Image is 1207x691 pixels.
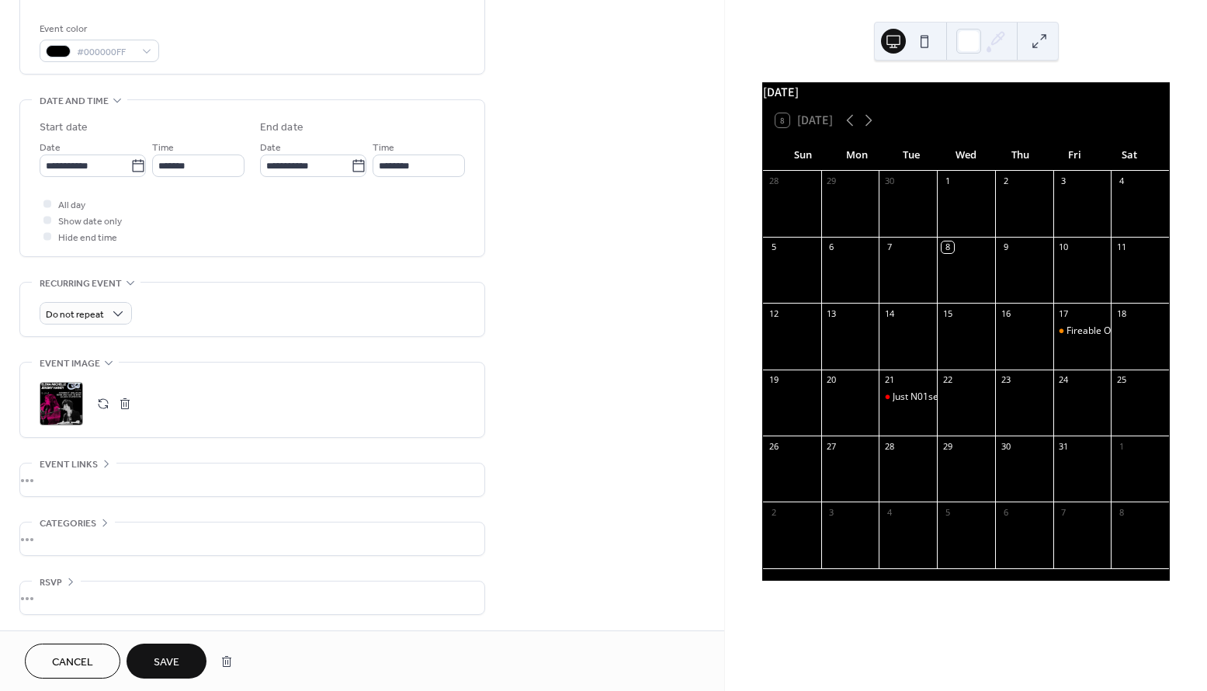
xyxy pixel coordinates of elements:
div: 1 [942,175,953,187]
span: Save [154,655,179,671]
div: 28 [883,440,895,452]
div: [DATE] [763,83,1169,102]
div: ••• [20,523,484,555]
div: 18 [1115,307,1127,319]
span: #000000FF [77,44,134,61]
div: 23 [1000,374,1011,386]
div: Fri [1048,140,1102,171]
span: Cancel [52,655,93,671]
div: 5 [942,506,953,518]
div: 12 [768,307,779,319]
div: 30 [1000,440,1011,452]
div: ••• [20,464,484,496]
div: Start date [40,120,88,136]
div: 20 [826,374,838,386]
div: 4 [1115,175,1127,187]
span: Time [152,140,174,156]
div: Fireable Offense, Slippy & The Sheets and Canyon Drive [1053,325,1112,338]
div: 8 [1115,506,1127,518]
div: 30 [883,175,895,187]
div: 29 [826,175,838,187]
div: Sat [1102,140,1157,171]
div: 3 [1058,175,1070,187]
div: Wed [938,140,993,171]
span: Hide end time [58,230,117,246]
div: Just N01se, Elena Michelle and Jeremy Haney [879,391,937,404]
span: Categories [40,516,96,532]
div: Thu [994,140,1048,171]
span: Time [373,140,394,156]
div: 28 [768,175,779,187]
div: Tue [884,140,938,171]
div: 1 [1115,440,1127,452]
span: Event image [40,356,100,372]
div: Just N01se, [PERSON_NAME] [PERSON_NAME] and [PERSON_NAME] [893,391,1185,404]
button: Save [127,644,206,679]
div: 14 [883,307,895,319]
span: All day [58,197,85,214]
span: Do not repeat [46,306,104,324]
div: 25 [1115,374,1127,386]
div: End date [260,120,303,136]
div: 10 [1058,241,1070,253]
div: ; [40,382,83,425]
div: 7 [883,241,895,253]
span: Event links [40,457,98,473]
div: 2 [1000,175,1011,187]
div: 3 [826,506,838,518]
div: 31 [1058,440,1070,452]
div: 7 [1058,506,1070,518]
div: 29 [942,440,953,452]
div: Sun [775,140,830,171]
div: 13 [826,307,838,319]
div: 26 [768,440,779,452]
div: 15 [942,307,953,319]
div: 11 [1115,241,1127,253]
div: 17 [1058,307,1070,319]
div: 5 [768,241,779,253]
div: 2 [768,506,779,518]
div: Event color [40,21,156,37]
div: 9 [1000,241,1011,253]
div: 22 [942,374,953,386]
div: 6 [1000,506,1011,518]
div: 8 [942,241,953,253]
div: 4 [883,506,895,518]
span: Recurring event [40,276,122,292]
div: ••• [20,582,484,614]
button: Cancel [25,644,120,679]
div: 6 [826,241,838,253]
span: Show date only [58,214,122,230]
div: 16 [1000,307,1011,319]
span: RSVP [40,575,62,591]
div: Mon [830,140,884,171]
div: 27 [826,440,838,452]
span: Date [260,140,281,156]
div: 24 [1058,374,1070,386]
div: 19 [768,374,779,386]
span: Date and time [40,93,109,109]
span: Date [40,140,61,156]
div: 21 [883,374,895,386]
